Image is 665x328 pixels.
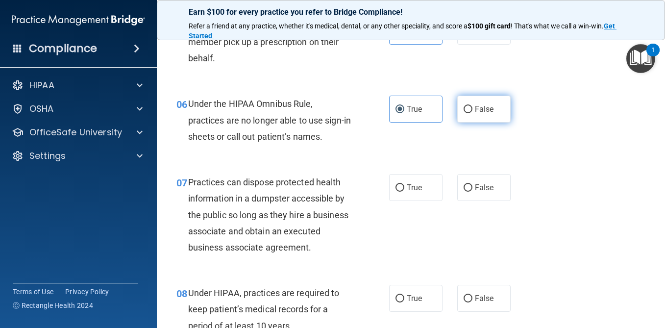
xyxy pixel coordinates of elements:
[12,103,143,115] a: OSHA
[464,184,472,192] input: False
[29,126,122,138] p: OfficeSafe University
[395,295,404,303] input: True
[395,184,404,192] input: True
[188,177,348,252] span: Practices can dispose protected health information in a dumpster accessible by the public so long...
[176,288,187,300] span: 08
[188,21,339,63] span: A patient may have a friend or family member pick up a prescription on their behalf.
[189,7,633,17] p: Earn $100 for every practice you refer to Bridge Compliance!
[189,22,616,40] a: Get Started
[29,150,66,162] p: Settings
[29,103,54,115] p: OSHA
[475,104,494,114] span: False
[13,287,53,297] a: Terms of Use
[65,287,109,297] a: Privacy Policy
[13,301,93,310] span: Ⓒ Rectangle Health 2024
[395,106,404,113] input: True
[475,294,494,303] span: False
[475,183,494,192] span: False
[12,79,143,91] a: HIPAA
[29,42,97,55] h4: Compliance
[407,294,422,303] span: True
[176,177,187,189] span: 07
[464,295,472,303] input: False
[12,150,143,162] a: Settings
[189,22,468,30] span: Refer a friend at any practice, whether it's medical, dental, or any other speciality, and score a
[176,99,187,110] span: 06
[511,22,604,30] span: ! That's what we call a win-win.
[407,104,422,114] span: True
[188,99,351,141] span: Under the HIPAA Omnibus Rule, practices are no longer able to use sign-in sheets or call out pati...
[12,10,145,30] img: PMB logo
[29,79,54,91] p: HIPAA
[468,22,511,30] strong: $100 gift card
[407,183,422,192] span: True
[12,126,143,138] a: OfficeSafe University
[464,106,472,113] input: False
[651,50,655,63] div: 1
[626,44,655,73] button: Open Resource Center, 1 new notification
